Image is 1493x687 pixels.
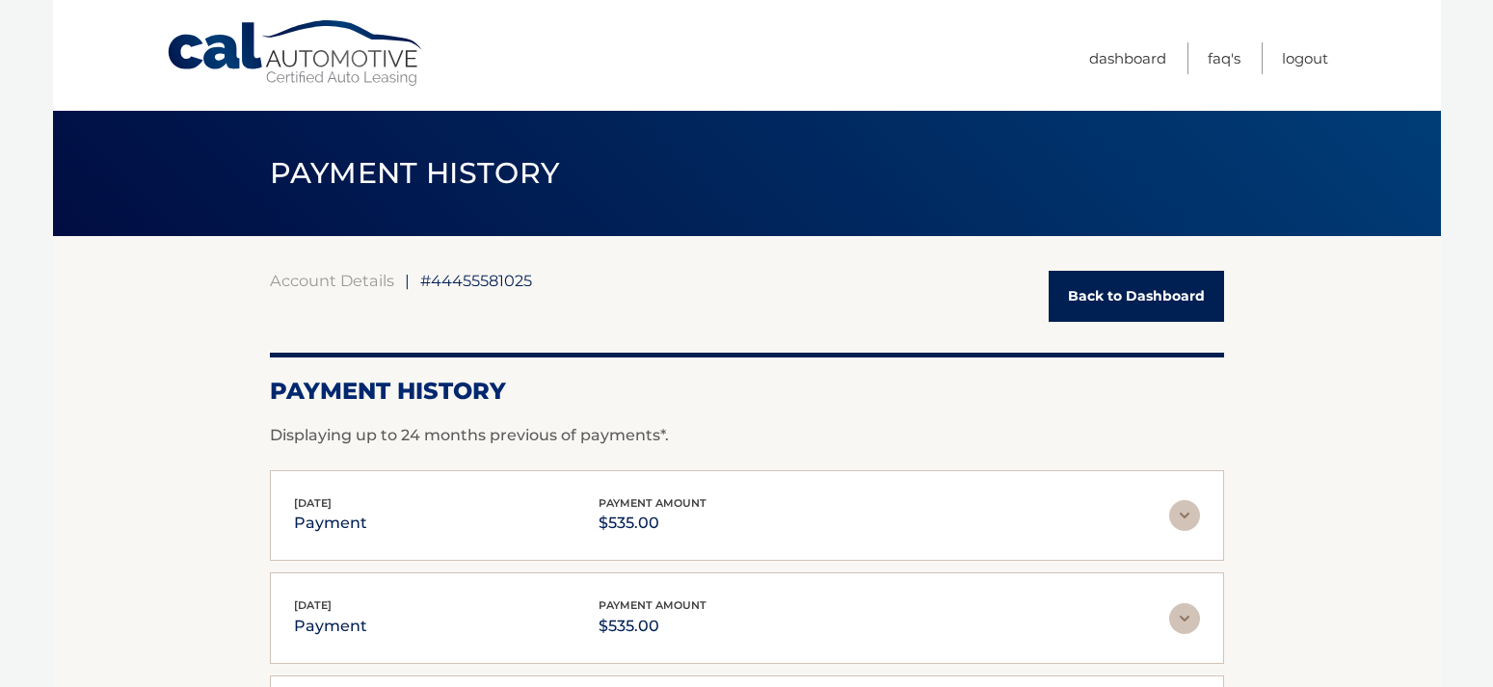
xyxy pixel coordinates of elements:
span: [DATE] [294,598,332,612]
p: payment [294,613,367,640]
p: $535.00 [599,613,707,640]
a: Cal Automotive [166,19,426,88]
p: payment [294,510,367,537]
p: $535.00 [599,510,707,537]
span: payment amount [599,496,707,510]
span: [DATE] [294,496,332,510]
h2: Payment History [270,377,1224,406]
a: Back to Dashboard [1049,271,1224,322]
span: #44455581025 [420,271,532,290]
p: Displaying up to 24 months previous of payments*. [270,424,1224,447]
a: Dashboard [1089,42,1166,74]
span: PAYMENT HISTORY [270,155,560,191]
span: payment amount [599,598,707,612]
img: accordion-rest.svg [1169,603,1200,634]
a: FAQ's [1208,42,1240,74]
img: accordion-rest.svg [1169,500,1200,531]
span: | [405,271,410,290]
a: Account Details [270,271,394,290]
a: Logout [1282,42,1328,74]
